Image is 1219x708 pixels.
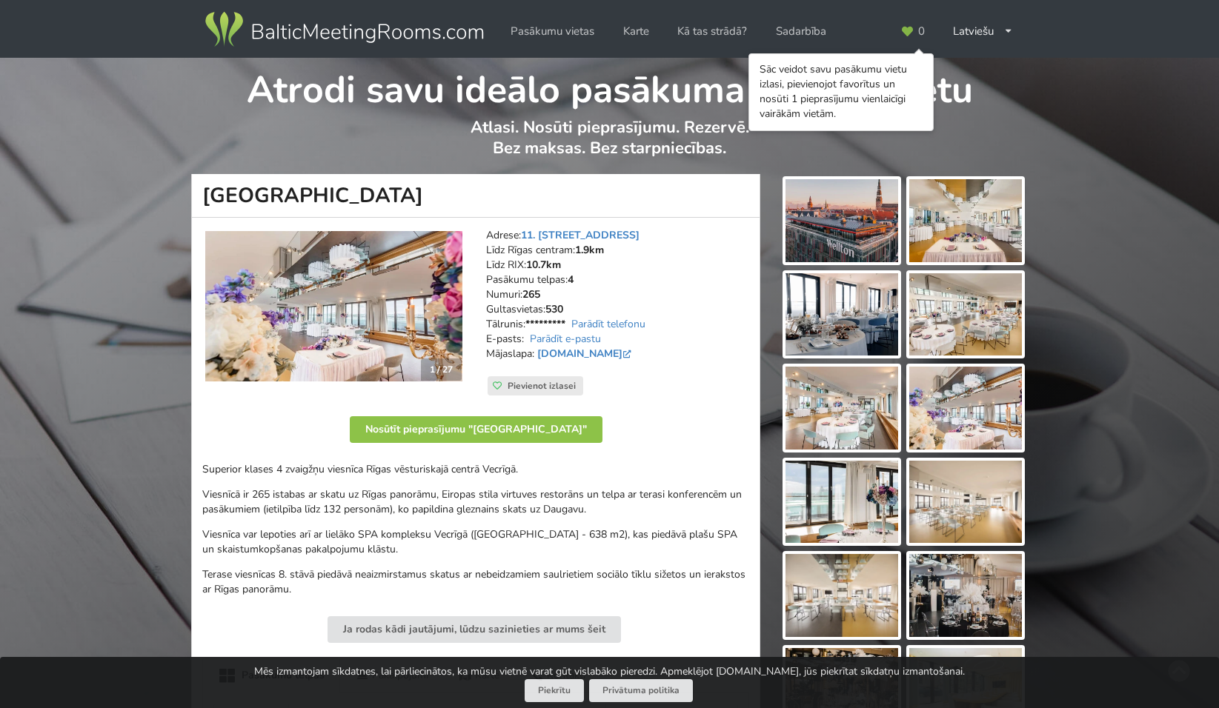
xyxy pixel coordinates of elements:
[909,367,1022,450] img: Wellton Riverside SPA Hotel | Rīga | Pasākumu vieta - galerijas bilde
[526,258,561,272] strong: 10.7km
[328,616,621,643] button: Ja rodas kādi jautājumi, lūdzu sazinieties ar mums šeit
[765,17,837,46] a: Sadarbība
[785,179,898,262] img: Wellton Riverside SPA Hotel | Rīga | Pasākumu vieta - galerijas bilde
[192,58,1027,114] h1: Atrodi savu ideālo pasākuma norises vietu
[785,367,898,450] img: Wellton Riverside SPA Hotel | Rīga | Pasākumu vieta - galerijas bilde
[909,554,1022,637] img: Wellton Riverside SPA Hotel | Rīga | Pasākumu vieta - galerijas bilde
[522,287,540,301] strong: 265
[909,273,1022,356] img: Wellton Riverside SPA Hotel | Rīga | Pasākumu vieta - galerijas bilde
[202,527,749,557] p: Viesnīca var lepoties arī ar lielāko SPA kompleksu Vecrīgā ([GEOGRAPHIC_DATA] - 638 m2), kas pied...
[667,17,757,46] a: Kā tas strādā?
[613,17,660,46] a: Karte
[589,679,693,702] a: Privātuma politika
[537,347,634,361] a: [DOMAIN_NAME]
[785,461,898,544] img: Wellton Riverside SPA Hotel | Rīga | Pasākumu vieta - galerijas bilde
[530,332,601,346] a: Parādīt e-pastu
[785,554,898,637] img: Wellton Riverside SPA Hotel | Rīga | Pasākumu vieta - galerijas bilde
[575,243,604,257] strong: 1.9km
[192,117,1027,174] p: Atlasi. Nosūti pieprasījumu. Rezervē. Bez maksas. Bez starpniecības.
[202,567,749,597] p: Terase viesnīcas 8. stāvā piedāvā neaizmirstamus skatus ar nebeidzamiem saulrietiem sociālo tīklu...
[909,461,1022,544] img: Wellton Riverside SPA Hotel | Rīga | Pasākumu vieta - galerijas bilde
[202,462,749,477] p: Superior klases 4 zvaigžņu viesnīca Rīgas vēsturiskajā centrā Vecrīgā.
[350,416,602,443] button: Nosūtīt pieprasījumu "[GEOGRAPHIC_DATA]"
[486,228,749,376] address: Adrese: Līdz Rīgas centram: Līdz RIX: Pasākumu telpas: Numuri: Gultasvietas: Tālrunis: E-pasts: M...
[202,9,486,50] img: Baltic Meeting Rooms
[500,17,605,46] a: Pasākumu vietas
[909,179,1022,262] img: Wellton Riverside SPA Hotel | Rīga | Pasākumu vieta - galerijas bilde
[525,679,584,702] button: Piekrītu
[943,17,1023,46] div: Latviešu
[918,26,925,37] span: 0
[521,228,640,242] a: 11. [STREET_ADDRESS]
[568,273,574,287] strong: 4
[421,358,462,381] div: 1 / 27
[508,380,576,392] span: Pievienot izlasei
[785,273,898,356] img: Wellton Riverside SPA Hotel | Rīga | Pasākumu vieta - galerijas bilde
[191,174,760,218] h1: [GEOGRAPHIC_DATA]
[545,302,563,316] strong: 530
[571,317,645,331] a: Parādīt telefonu
[205,231,462,381] a: Viesnīca | Rīga | Wellton Riverside SPA Hotel 1 / 27
[205,231,462,381] img: Viesnīca | Rīga | Wellton Riverside SPA Hotel
[202,487,749,517] p: Viesnīcā ir 265 istabas ar skatu uz Rīgas panorāmu, Eiropas stila virtuves restorāns un telpa ar ...
[760,62,923,121] div: Sāc veidot savu pasākumu vietu izlasi, pievienojot favorītus un nosūti 1 pieprasījumu vienlaicīgi...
